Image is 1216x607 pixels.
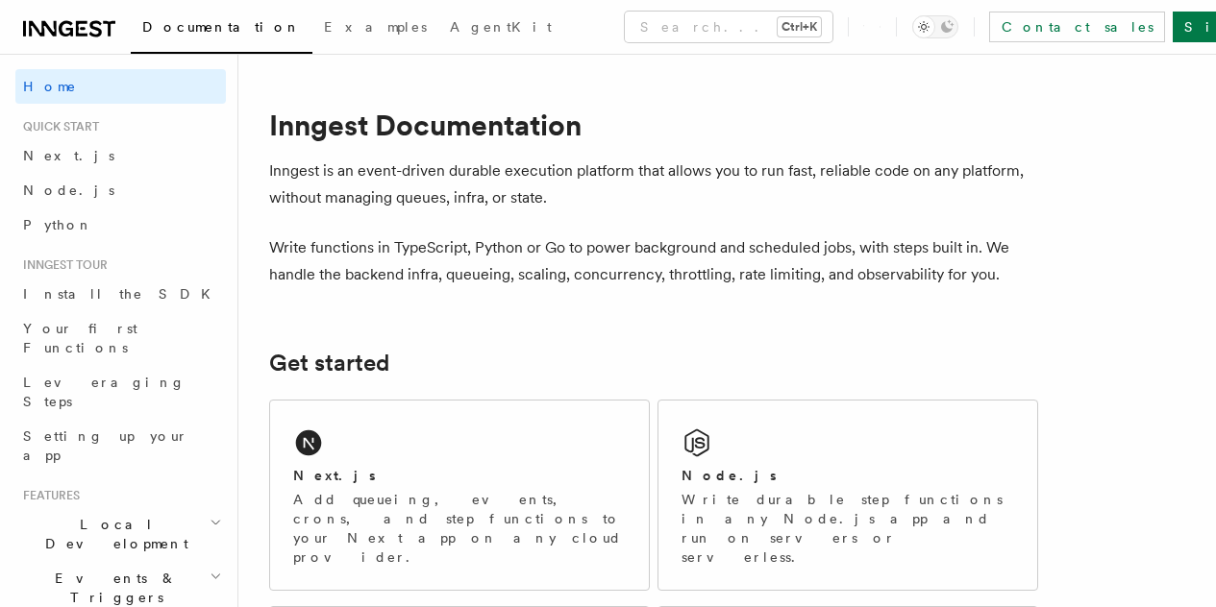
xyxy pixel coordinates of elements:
span: Install the SDK [23,286,222,302]
a: Node.jsWrite durable step functions in any Node.js app and run on servers or serverless. [658,400,1038,591]
button: Local Development [15,507,226,561]
kbd: Ctrl+K [778,17,821,36]
a: Next.js [15,138,226,173]
span: Quick start [15,119,99,134]
a: Documentation [131,6,312,54]
p: Write functions in TypeScript, Python or Go to power background and scheduled jobs, with steps bu... [269,234,1038,288]
a: Your first Functions [15,311,226,365]
a: Get started [269,350,389,376]
span: Your first Functions [23,321,137,355]
a: AgentKit [438,6,563,52]
span: Inngest tour [15,257,108,273]
p: Write durable step functions in any Node.js app and run on servers or serverless. [682,490,1014,567]
span: Local Development [15,515,210,553]
span: Setting up your app [23,428,188,463]
a: Setting up your app [15,419,226,473]
span: Events & Triggers [15,569,210,607]
a: Python [15,207,226,242]
h2: Node.js [682,466,777,485]
span: Node.js [23,182,114,198]
span: Examples [324,19,427,35]
span: Leveraging Steps [23,375,186,409]
a: Examples [312,6,438,52]
a: Home [15,69,226,104]
a: Next.jsAdd queueing, events, crons, and step functions to your Next app on any cloud provider. [269,400,650,591]
p: Add queueing, events, crons, and step functions to your Next app on any cloud provider. [293,490,626,567]
span: Next.js [23,148,114,163]
span: AgentKit [450,19,552,35]
a: Node.js [15,173,226,207]
button: Toggle dark mode [912,15,958,38]
a: Leveraging Steps [15,365,226,419]
span: Features [15,488,80,503]
span: Python [23,217,93,232]
span: Documentation [142,19,301,35]
span: Home [23,77,77,96]
a: Install the SDK [15,277,226,311]
a: Contact sales [989,12,1165,42]
h1: Inngest Documentation [269,108,1038,142]
h2: Next.js [293,466,376,485]
p: Inngest is an event-driven durable execution platform that allows you to run fast, reliable code ... [269,158,1038,211]
button: Search...Ctrl+K [625,12,832,42]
